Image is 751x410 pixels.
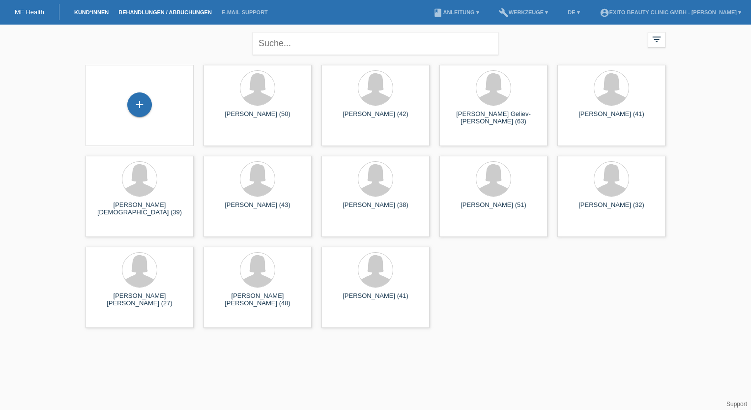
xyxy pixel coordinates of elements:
div: [PERSON_NAME] [PERSON_NAME] (27) [93,292,186,308]
div: [PERSON_NAME] (41) [329,292,422,308]
a: account_circleExito Beauty Clinic GmbH - [PERSON_NAME] ▾ [595,9,746,15]
div: [PERSON_NAME] Geliev-[PERSON_NAME] (63) [447,110,540,126]
a: MF Health [15,8,44,16]
a: E-Mail Support [217,9,273,15]
i: account_circle [600,8,609,18]
a: bookAnleitung ▾ [428,9,484,15]
div: [PERSON_NAME] (51) [447,201,540,217]
input: Suche... [253,32,498,55]
a: Kund*innen [69,9,114,15]
div: [PERSON_NAME] (50) [211,110,304,126]
a: Support [726,401,747,408]
div: [PERSON_NAME] (32) [565,201,658,217]
div: [PERSON_NAME] (42) [329,110,422,126]
a: DE ▾ [563,9,584,15]
div: [PERSON_NAME] (41) [565,110,658,126]
i: filter_list [651,34,662,45]
a: Behandlungen / Abbuchungen [114,9,217,15]
div: [PERSON_NAME] (38) [329,201,422,217]
a: buildWerkzeuge ▾ [494,9,553,15]
i: build [499,8,509,18]
div: [PERSON_NAME] [PERSON_NAME] (48) [211,292,304,308]
div: Kund*in hinzufügen [128,96,151,113]
i: book [433,8,443,18]
div: [PERSON_NAME] (43) [211,201,304,217]
div: [PERSON_NAME][DEMOGRAPHIC_DATA] (39) [93,201,186,217]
